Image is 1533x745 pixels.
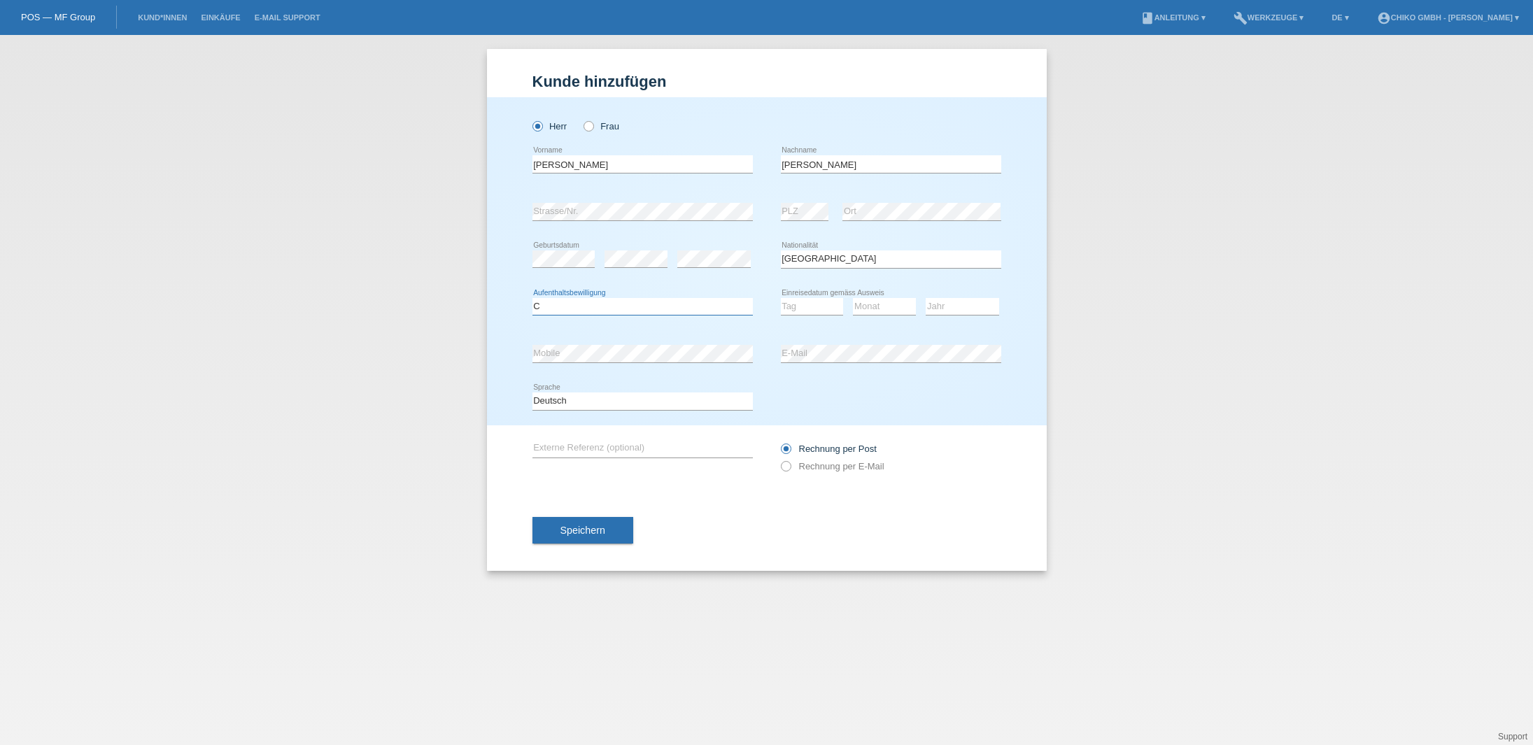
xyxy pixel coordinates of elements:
[781,444,790,461] input: Rechnung per Post
[781,444,877,454] label: Rechnung per Post
[532,121,542,130] input: Herr
[1498,732,1527,742] a: Support
[532,73,1001,90] h1: Kunde hinzufügen
[194,13,247,22] a: Einkäufe
[781,461,790,478] input: Rechnung per E-Mail
[560,525,605,536] span: Speichern
[532,517,633,544] button: Speichern
[1140,11,1154,25] i: book
[131,13,194,22] a: Kund*innen
[532,121,567,132] label: Herr
[584,121,619,132] label: Frau
[1377,11,1391,25] i: account_circle
[21,12,95,22] a: POS — MF Group
[248,13,327,22] a: E-Mail Support
[1324,13,1355,22] a: DE ▾
[781,461,884,471] label: Rechnung per E-Mail
[1370,13,1526,22] a: account_circleChiko GmbH - [PERSON_NAME] ▾
[1133,13,1213,22] a: bookAnleitung ▾
[584,121,593,130] input: Frau
[1227,13,1311,22] a: buildWerkzeuge ▾
[1234,11,1248,25] i: build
